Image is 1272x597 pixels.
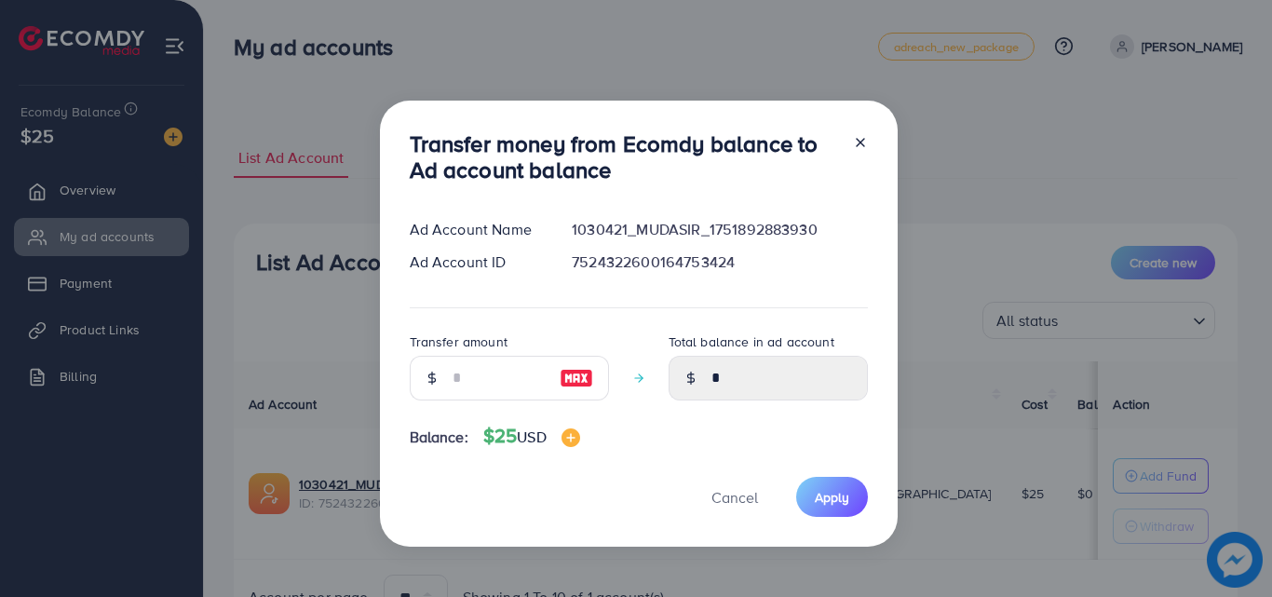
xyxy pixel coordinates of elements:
[669,332,834,351] label: Total balance in ad account
[796,477,868,517] button: Apply
[557,251,882,273] div: 7524322600164753424
[560,367,593,389] img: image
[395,219,558,240] div: Ad Account Name
[557,219,882,240] div: 1030421_MUDASIR_1751892883930
[711,487,758,508] span: Cancel
[815,488,849,507] span: Apply
[410,427,468,448] span: Balance:
[688,477,781,517] button: Cancel
[410,130,838,184] h3: Transfer money from Ecomdy balance to Ad account balance
[410,332,507,351] label: Transfer amount
[395,251,558,273] div: Ad Account ID
[517,427,546,447] span: USD
[483,425,580,448] h4: $25
[562,428,580,447] img: image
